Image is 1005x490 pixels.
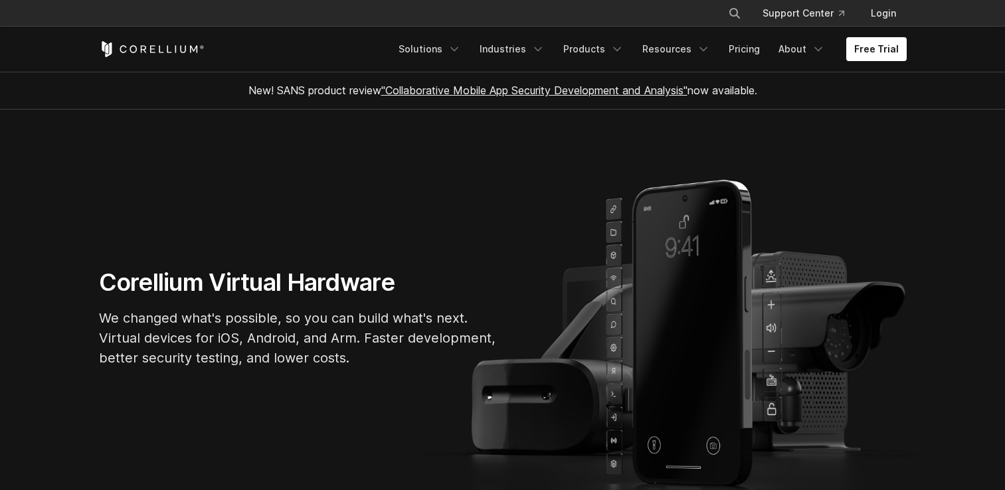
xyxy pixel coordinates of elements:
a: Resources [634,37,718,61]
button: Search [723,1,747,25]
p: We changed what's possible, so you can build what's next. Virtual devices for iOS, Android, and A... [99,308,498,368]
a: Login [860,1,907,25]
h1: Corellium Virtual Hardware [99,268,498,297]
div: Navigation Menu [391,37,907,61]
span: New! SANS product review now available. [248,84,757,97]
a: "Collaborative Mobile App Security Development and Analysis" [381,84,687,97]
a: Products [555,37,632,61]
a: Pricing [721,37,768,61]
a: About [771,37,833,61]
a: Corellium Home [99,41,205,57]
div: Navigation Menu [712,1,907,25]
a: Free Trial [846,37,907,61]
a: Industries [472,37,553,61]
a: Support Center [752,1,855,25]
a: Solutions [391,37,469,61]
